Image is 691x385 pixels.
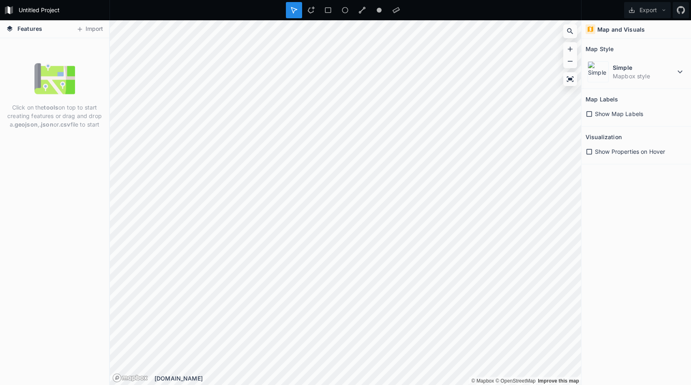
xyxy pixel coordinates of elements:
img: Simple [588,61,609,82]
span: Show Map Labels [595,110,643,118]
button: Import [72,23,107,36]
h2: Map Labels [586,93,618,105]
dt: Simple [613,63,675,72]
button: Export [624,2,671,18]
p: Click on the on top to start creating features or drag and drop a , or file to start [6,103,103,129]
strong: .json [39,121,54,128]
strong: tools [44,104,58,111]
span: Features [17,24,42,33]
strong: .csv [59,121,71,128]
strong: .geojson [13,121,38,128]
img: empty [34,58,75,99]
a: Mapbox [471,378,494,384]
a: Map feedback [538,378,579,384]
h2: Visualization [586,131,622,143]
dd: Mapbox style [613,72,675,80]
span: Show Properties on Hover [595,147,665,156]
h2: Map Style [586,43,614,55]
h4: Map and Visuals [597,25,645,34]
a: Mapbox logo [112,373,148,383]
a: OpenStreetMap [496,378,536,384]
div: [DOMAIN_NAME] [155,374,581,383]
